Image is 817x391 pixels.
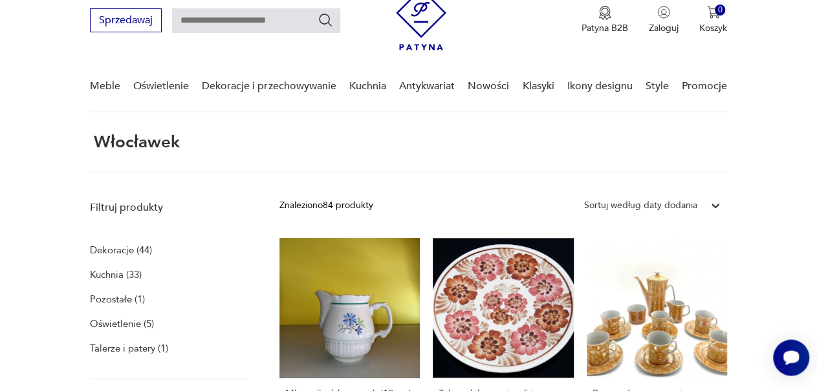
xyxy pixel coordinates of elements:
[90,17,162,26] a: Sprzedawaj
[649,6,679,34] button: Zaloguj
[715,5,726,16] div: 0
[682,61,727,111] a: Promocje
[773,339,809,375] iframe: Smartsupp widget button
[90,8,162,32] button: Sprzedawaj
[279,198,373,213] div: Znaleziono 84 produkty
[657,6,670,19] img: Ikonka użytkownika
[399,61,455,111] a: Antykwariat
[582,22,628,34] p: Patyna B2B
[318,12,333,28] button: Szukaj
[646,61,669,111] a: Style
[90,133,180,151] h1: Włocławek
[699,6,727,34] button: 0Koszyk
[522,61,554,111] a: Klasyki
[202,61,336,111] a: Dekoracje i przechowywanie
[707,6,720,19] img: Ikona koszyka
[649,22,679,34] p: Zaloguj
[90,339,168,357] a: Talerze i patery (1)
[468,61,509,111] a: Nowości
[90,200,248,215] p: Filtruj produkty
[567,61,633,111] a: Ikony designu
[90,315,154,333] a: Oświetlenie (5)
[582,6,628,34] button: Patyna B2B
[90,241,152,259] a: Dekoracje (44)
[133,61,189,111] a: Oświetlenie
[90,266,142,284] a: Kuchnia (33)
[90,290,145,308] a: Pozostałe (1)
[699,22,727,34] p: Koszyk
[584,198,697,213] div: Sortuj według daty dodania
[349,61,386,111] a: Kuchnia
[90,61,120,111] a: Meble
[582,6,628,34] a: Ikona medaluPatyna B2B
[598,6,611,20] img: Ikona medalu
